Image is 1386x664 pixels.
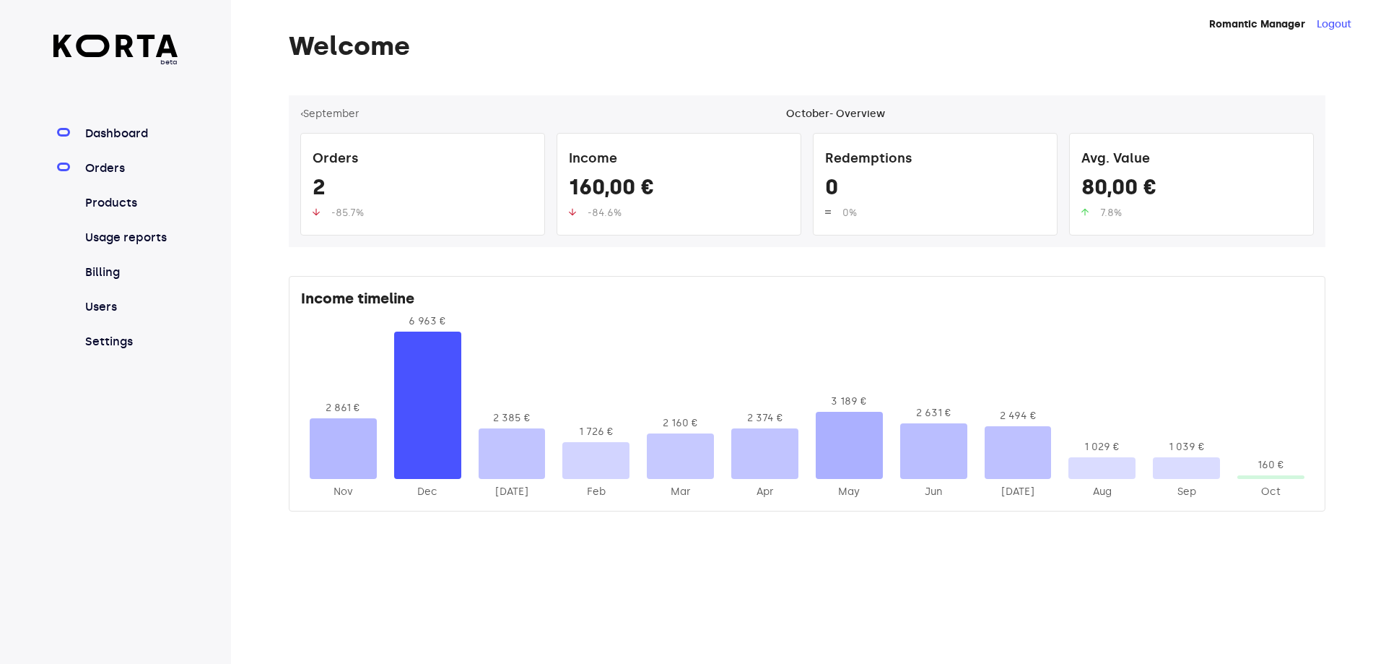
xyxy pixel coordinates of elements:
a: Dashboard [82,125,178,142]
div: 2025-Jul [985,485,1052,499]
div: 0 [825,174,1045,206]
strong: Romantic Manager [1209,18,1305,30]
div: 160,00 € [569,174,789,206]
div: 2024-Nov [310,485,377,499]
img: up [569,208,576,216]
div: 160 € [1237,458,1304,473]
img: Korta [53,35,178,57]
a: Usage reports [82,229,178,246]
div: 2 631 € [900,406,967,421]
a: Products [82,194,178,212]
div: 2 374 € [731,411,798,426]
div: Avg. Value [1081,145,1302,174]
a: Users [82,298,178,316]
div: 2025-Jan [479,485,546,499]
div: 1 726 € [562,425,629,439]
div: Redemptions [825,145,1045,174]
button: ‹September [300,107,359,121]
span: 7.8% [1100,207,1122,219]
img: up [313,208,320,216]
span: -85.7% [331,207,364,219]
div: 2025-Apr [731,485,798,499]
span: -84.6% [588,207,622,219]
div: 1 029 € [1068,440,1136,454]
h1: Welcome [289,32,1325,61]
div: 2 494 € [985,409,1052,423]
a: beta [53,35,178,67]
div: 2025-May [816,485,883,499]
div: 2025-Sep [1153,485,1220,499]
a: Orders [82,160,178,177]
div: 2 160 € [647,416,714,431]
div: Orders [313,145,533,174]
div: October - Overview [786,107,885,121]
span: beta [53,57,178,67]
div: 6 963 € [394,314,461,329]
div: 2025-Aug [1068,485,1136,499]
img: up [1081,208,1089,216]
div: 80,00 € [1081,174,1302,206]
div: Income timeline [301,288,1313,314]
div: 2 [313,174,533,206]
img: up [825,208,831,216]
div: 2 385 € [479,411,546,426]
div: 1 039 € [1153,440,1220,454]
div: 2025-Mar [647,485,714,499]
div: 2024-Dec [394,485,461,499]
div: 2025-Jun [900,485,967,499]
button: Logout [1317,17,1351,32]
div: Income [569,145,789,174]
div: 2 861 € [310,401,377,415]
a: Settings [82,333,178,350]
div: 2025-Feb [562,485,629,499]
a: Billing [82,264,178,281]
div: 2025-Oct [1237,485,1304,499]
span: 0% [842,207,857,219]
div: 3 189 € [816,394,883,409]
